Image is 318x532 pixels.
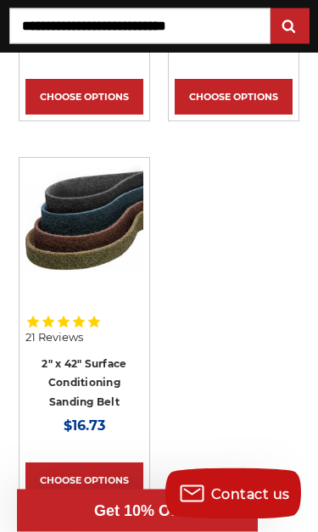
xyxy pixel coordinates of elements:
div: Get 10% OffClose teaser [17,490,258,532]
span: 21 Reviews [25,333,83,344]
img: 2"x42" Surface Conditioning Sanding Belts [25,165,143,283]
input: Submit [273,10,307,44]
button: Contact us [165,468,301,519]
span: Get 10% Off [94,502,181,519]
a: Choose Options [25,463,143,499]
a: 2" x 42" Surface Conditioning Sanding Belt [42,358,126,409]
a: Choose Options [25,80,143,115]
span: Contact us [211,486,290,502]
a: Choose Options [175,80,293,115]
span: $16.73 [64,418,105,434]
